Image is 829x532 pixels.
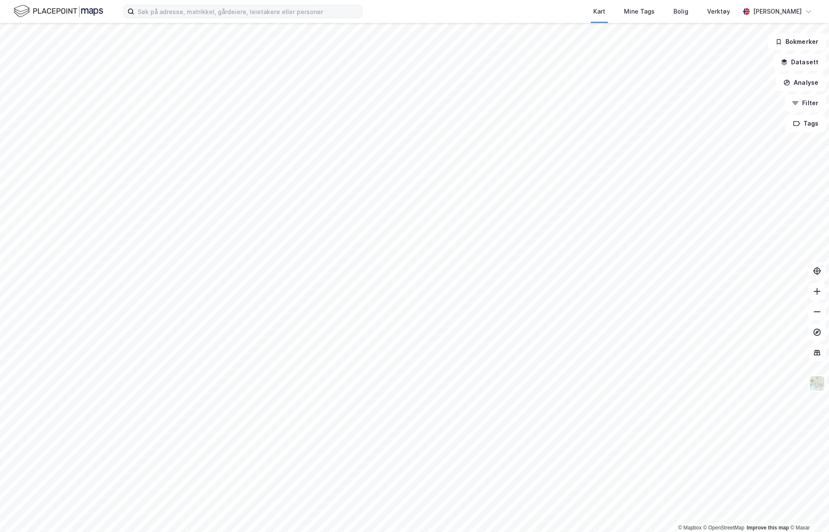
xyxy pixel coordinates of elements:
[14,4,103,19] img: logo.f888ab2527a4732fd821a326f86c7f29.svg
[786,491,829,532] div: Kontrollprogram for chat
[593,6,605,17] div: Kart
[134,5,362,18] input: Søk på adresse, matrikkel, gårdeiere, leietakere eller personer
[624,6,655,17] div: Mine Tags
[673,6,688,17] div: Bolig
[707,6,730,17] div: Verktøy
[753,6,802,17] div: [PERSON_NAME]
[786,491,829,532] iframe: Chat Widget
